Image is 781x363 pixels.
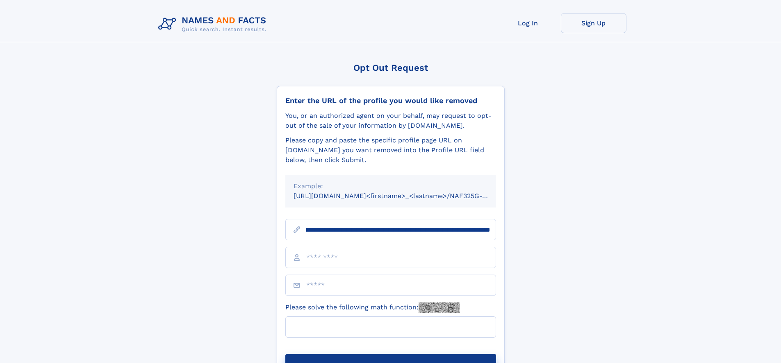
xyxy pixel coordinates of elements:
[495,13,561,33] a: Log In
[561,13,626,33] a: Sign Up
[277,63,505,73] div: Opt Out Request
[294,192,512,200] small: [URL][DOMAIN_NAME]<firstname>_<lastname>/NAF325G-xxxxxxxx
[155,13,273,35] img: Logo Names and Facts
[285,135,496,165] div: Please copy and paste the specific profile page URL on [DOMAIN_NAME] you want removed into the Pr...
[285,96,496,105] div: Enter the URL of the profile you would like removed
[294,181,488,191] div: Example:
[285,111,496,131] div: You, or an authorized agent on your behalf, may request to opt-out of the sale of your informatio...
[285,302,460,313] label: Please solve the following math function:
